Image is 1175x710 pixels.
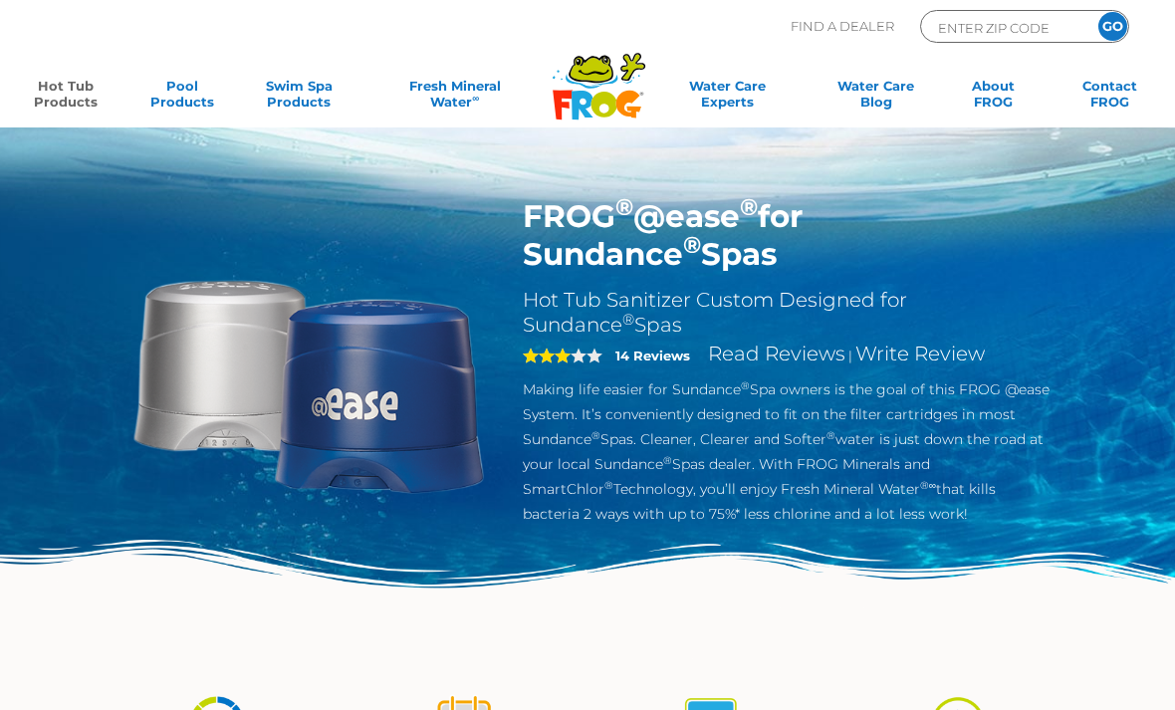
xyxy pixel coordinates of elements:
[615,348,690,363] strong: 14 Reviews
[848,348,852,363] span: |
[472,93,479,104] sup: ∞
[948,78,1039,118] a: AboutFROG
[370,78,540,118] a: Fresh MineralWater∞
[1098,12,1127,41] input: GO
[523,197,1052,273] h1: FROG @ease for Sundance Spas
[920,479,937,492] sup: ®∞
[523,377,1052,527] p: Making life easier for Sundance Spa owners is the goal of this FROG @ease System. It’s convenient...
[622,310,634,329] sup: ®
[254,78,345,118] a: Swim SpaProducts
[663,454,672,467] sup: ®
[591,429,600,442] sup: ®
[604,479,613,492] sup: ®
[791,10,894,43] p: Find A Dealer
[1064,78,1155,118] a: ContactFROG
[523,348,571,363] span: 3
[741,379,750,392] sup: ®
[830,78,921,118] a: Water CareBlog
[523,288,1052,338] h2: Hot Tub Sanitizer Custom Designed for Sundance Spas
[615,192,633,221] sup: ®
[936,16,1070,39] input: Zip Code Form
[136,78,227,118] a: PoolProducts
[855,342,985,365] a: Write Review
[826,429,835,442] sup: ®
[650,78,805,118] a: Water CareExperts
[740,192,758,221] sup: ®
[708,342,845,365] a: Read Reviews
[20,78,111,118] a: Hot TubProducts
[683,230,701,259] sup: ®
[123,197,493,567] img: Sundance-cartridges-2.png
